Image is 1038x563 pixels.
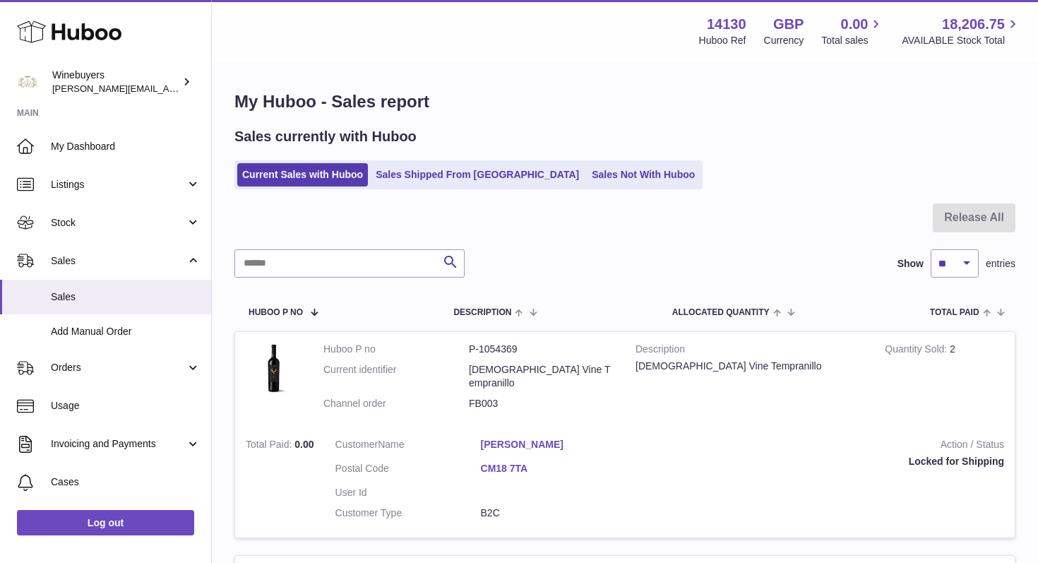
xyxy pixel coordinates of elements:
span: Orders [51,361,186,374]
td: 2 [874,332,1015,428]
strong: Action / Status [648,438,1004,455]
strong: Quantity Sold [885,343,950,358]
dt: Current identifier [323,363,469,390]
a: Log out [17,510,194,535]
span: 18,206.75 [942,15,1005,34]
span: Add Manual Order [51,325,201,338]
strong: 14130 [707,15,746,34]
span: Cases [51,475,201,489]
a: Sales Not With Huboo [587,163,700,186]
a: Current Sales with Huboo [237,163,368,186]
dt: Customer Type [335,506,481,520]
div: [DEMOGRAPHIC_DATA] Vine Tempranillo [636,360,864,373]
dt: Name [335,438,481,455]
img: peter@winebuyers.com [17,71,38,93]
span: Usage [51,399,201,413]
span: Invoicing and Payments [51,437,186,451]
span: Sales [51,290,201,304]
span: Huboo P no [249,308,303,317]
a: Sales Shipped From [GEOGRAPHIC_DATA] [371,163,584,186]
span: Total sales [821,34,884,47]
dt: User Id [335,486,481,499]
dd: [DEMOGRAPHIC_DATA] Vine Tempranillo [469,363,614,390]
span: [PERSON_NAME][EMAIL_ADDRESS][DOMAIN_NAME] [52,83,283,94]
strong: GBP [773,15,804,34]
a: [PERSON_NAME] [481,438,626,451]
strong: Description [636,343,864,360]
strong: Total Paid [246,439,294,454]
span: Customer [335,439,378,450]
span: Stock [51,216,186,230]
h1: My Huboo - Sales report [234,90,1015,113]
dt: Postal Code [335,462,481,479]
dd: B2C [481,506,626,520]
label: Show [897,257,924,271]
span: Description [453,308,511,317]
span: 0.00 [841,15,869,34]
span: Total paid [930,308,979,317]
span: entries [986,257,1015,271]
span: Sales [51,254,186,268]
div: Winebuyers [52,69,179,95]
div: Currency [764,34,804,47]
span: My Dashboard [51,140,201,153]
span: ALLOCATED Quantity [672,308,770,317]
dd: P-1054369 [469,343,614,356]
div: Huboo Ref [699,34,746,47]
dt: Huboo P no [323,343,469,356]
dt: Channel order [323,397,469,410]
span: AVAILABLE Stock Total [902,34,1021,47]
img: 1755000930.jpg [246,343,302,399]
h2: Sales currently with Huboo [234,127,417,146]
span: 0.00 [294,439,314,450]
a: 0.00 Total sales [821,15,884,47]
a: 18,206.75 AVAILABLE Stock Total [902,15,1021,47]
a: CM18 7TA [481,462,626,475]
div: Locked for Shipping [648,455,1004,468]
span: Listings [51,178,186,191]
dd: FB003 [469,397,614,410]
